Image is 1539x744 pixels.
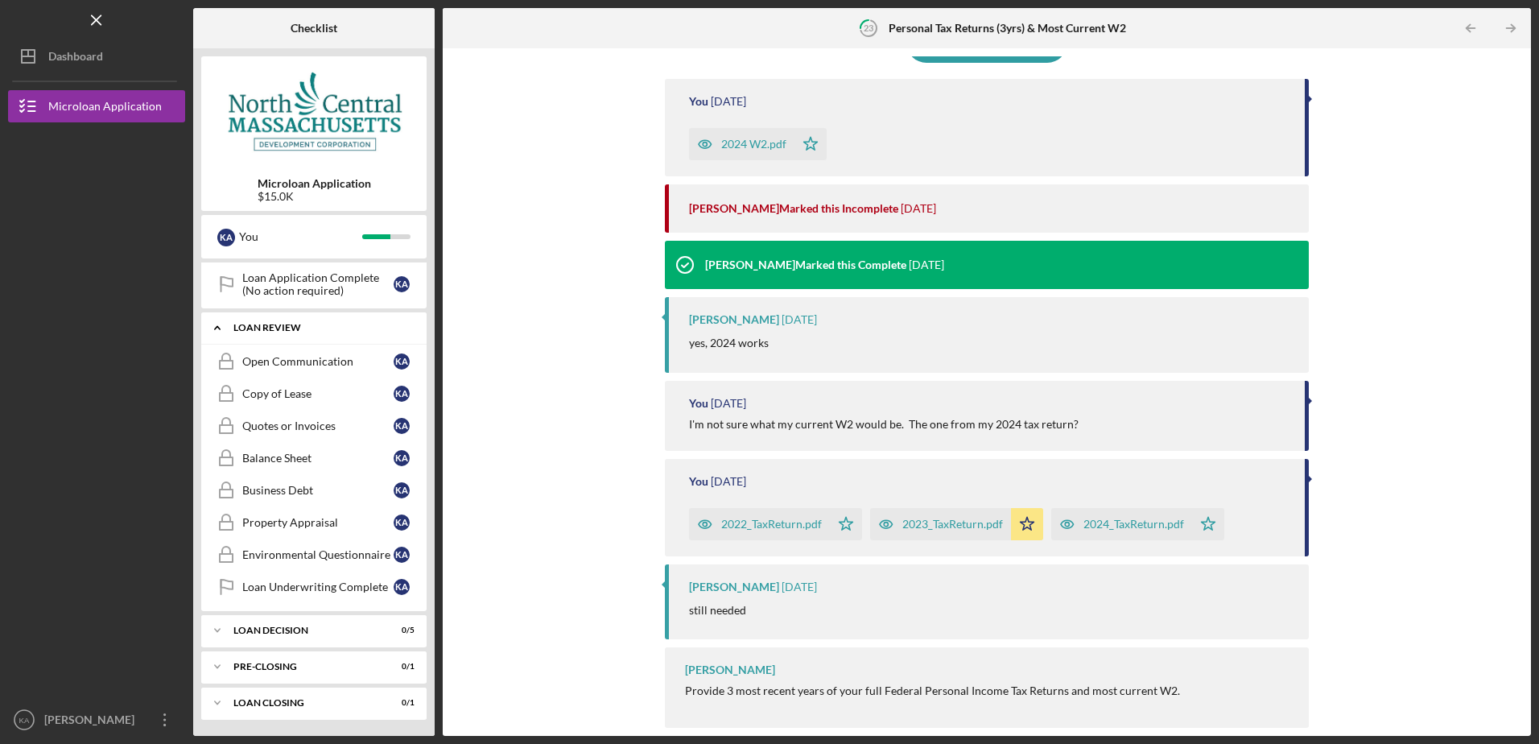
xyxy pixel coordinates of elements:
[201,64,427,161] img: Product logo
[864,23,873,33] tspan: 23
[721,138,786,151] div: 2024 W2.pdf
[711,95,746,108] time: 2025-09-12 16:23
[689,95,708,108] div: You
[721,518,822,531] div: 2022_TaxReturn.pdf
[394,276,410,292] div: K A
[242,420,394,432] div: Quotes or Invoices
[902,518,1003,531] div: 2023_TaxReturn.pdf
[217,229,235,246] div: K A
[685,684,1180,697] div: Provide 3 most recent years of your full Federal Personal Income Tax Returns and most current W2.
[209,539,419,571] a: Environmental QuestionnaireKA
[901,202,936,215] time: 2025-09-12 15:00
[291,22,337,35] b: Checklist
[239,223,362,250] div: You
[685,663,775,676] div: [PERSON_NAME]
[394,418,410,434] div: K A
[233,662,374,672] div: PRE-CLOSING
[394,386,410,402] div: K A
[209,442,419,474] a: Balance SheetKA
[782,581,817,593] time: 2025-09-03 15:52
[889,22,1126,35] b: Personal Tax Returns (3yrs) & Most Current W2
[209,345,419,378] a: Open CommunicationKA
[233,698,374,708] div: LOAN CLOSING
[689,128,827,160] button: 2024 W2.pdf
[8,704,185,736] button: KA[PERSON_NAME]
[242,548,394,561] div: Environmental Questionnaire
[209,378,419,410] a: Copy of LeaseKA
[258,177,371,190] b: Microloan Application
[242,355,394,368] div: Open Communication
[8,40,185,72] button: Dashboard
[394,547,410,563] div: K A
[258,190,371,203] div: $15.0K
[394,579,410,595] div: K A
[242,516,394,529] div: Property Appraisal
[689,581,779,593] div: [PERSON_NAME]
[689,397,708,410] div: You
[1051,508,1224,540] button: 2024_TaxReturn.pdf
[48,90,162,126] div: Microloan Application
[242,581,394,593] div: Loan Underwriting Complete
[782,313,817,326] time: 2025-09-12 14:55
[1083,518,1184,531] div: 2024_TaxReturn.pdf
[689,475,708,488] div: You
[394,515,410,531] div: K A
[233,626,374,635] div: LOAN DECISION
[711,475,746,488] time: 2025-09-03 17:57
[19,716,30,725] text: KA
[48,40,103,76] div: Dashboard
[386,662,415,672] div: 0 / 1
[705,258,906,271] div: [PERSON_NAME] Marked this Complete
[40,704,145,740] div: [PERSON_NAME]
[242,387,394,400] div: Copy of Lease
[386,626,415,635] div: 0 / 5
[242,452,394,465] div: Balance Sheet
[209,410,419,442] a: Quotes or InvoicesKA
[909,258,944,271] time: 2025-09-12 15:00
[394,353,410,370] div: K A
[394,482,410,498] div: K A
[689,202,898,215] div: [PERSON_NAME] Marked this Incomplete
[233,323,406,333] div: LOAN REVIEW
[209,506,419,539] a: Property AppraisalKA
[8,90,185,122] button: Microloan Application
[242,271,394,297] div: Loan Application Complete (No action required)
[870,508,1043,540] button: 2023_TaxReturn.pdf
[689,418,1079,431] div: I'm not sure what my current W2 would be. The one from my 2024 tax return?
[711,397,746,410] time: 2025-09-03 17:59
[209,268,419,300] a: Loan Application Complete (No action required)KA
[689,334,769,352] p: yes, 2024 works
[386,698,415,708] div: 0 / 1
[242,484,394,497] div: Business Debt
[689,313,779,326] div: [PERSON_NAME]
[209,571,419,603] a: Loan Underwriting CompleteKA
[689,601,746,619] p: still needed
[689,508,862,540] button: 2022_TaxReturn.pdf
[394,450,410,466] div: K A
[209,474,419,506] a: Business DebtKA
